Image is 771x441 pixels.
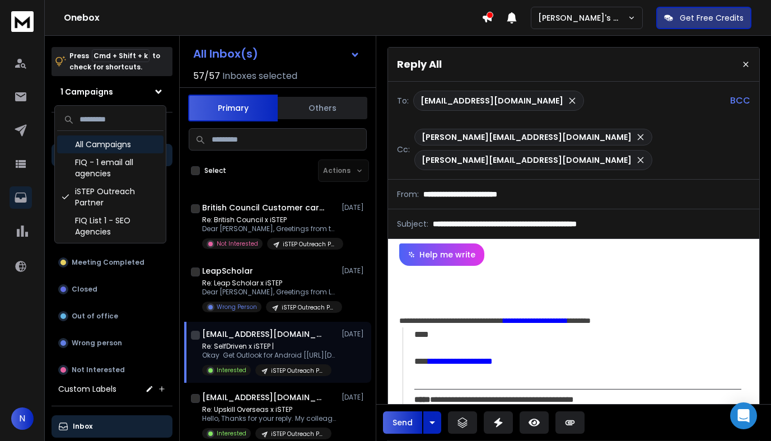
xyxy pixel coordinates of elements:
p: [PERSON_NAME][EMAIL_ADDRESS][DOMAIN_NAME] [422,132,632,143]
div: FIQ - 1 email all agencies [57,153,163,182]
p: Reply All [397,57,442,72]
p: [DATE] [342,266,367,275]
p: Wrong person [72,339,122,348]
p: Out of office [72,312,118,321]
div: All Campaigns [57,135,163,153]
p: Inbox [73,422,92,431]
p: Get Free Credits [680,12,744,24]
p: Not Interested [217,240,258,248]
p: Interested [217,366,246,374]
p: [DATE] [342,330,367,339]
p: Interested [217,429,246,438]
div: iSTEP Outreach Partner [57,182,163,212]
p: iSTEP Outreach Partner [283,240,337,248]
img: logo [11,11,34,32]
h3: Filters [52,121,172,137]
p: Wrong Person [217,303,257,311]
p: Re: SelfDriven x iSTEP | [202,342,337,351]
h1: Onebox [64,11,482,25]
p: Dear [PERSON_NAME], Greetings from Leap! [202,288,337,297]
p: Dear [PERSON_NAME], Greetings from the [202,224,337,233]
p: Subject: [397,218,428,229]
p: Re: Upskill Overseas x iSTEP [202,405,337,414]
p: iSTEP Outreach Partner [271,367,325,375]
p: Not Interested [72,365,125,374]
p: [PERSON_NAME]'s Workspace [538,12,628,24]
span: 57 / 57 [193,69,220,83]
p: Hello, Thanks for your reply. My colleague [202,414,337,423]
p: BCC [730,94,750,107]
button: Others [278,96,367,120]
p: iSTEP Outreach Partner [282,303,335,312]
h1: 1 Campaigns [60,86,113,97]
span: Cmd + Shift + k [92,49,149,62]
p: To: [397,95,409,106]
p: Cc: [397,144,410,155]
p: [DATE] [342,393,367,402]
button: Send [383,411,422,434]
p: From: [397,189,419,200]
span: N [11,407,34,430]
p: Re: British Council x iSTEP [202,215,337,224]
p: Press to check for shortcuts. [69,50,160,73]
h1: [EMAIL_ADDRESS][DOMAIN_NAME] [202,392,325,403]
p: Meeting Completed [72,258,144,267]
label: Select [204,166,226,175]
p: Re: Leap Scholar x iSTEP [202,279,337,288]
div: Open Intercom Messenger [730,402,757,429]
p: [EMAIL_ADDRESS][DOMAIN_NAME] [420,95,563,106]
p: [PERSON_NAME][EMAIL_ADDRESS][DOMAIN_NAME] [422,154,632,166]
p: iSTEP Outreach Partner [271,430,325,438]
button: Help me write [399,243,484,266]
button: Primary [188,95,278,121]
h1: British Council Customer care India [202,202,325,213]
p: [DATE] [342,203,367,212]
h1: LeapScholar [202,265,253,276]
h3: Custom Labels [58,383,116,395]
p: Closed [72,285,97,294]
h1: [EMAIL_ADDRESS][DOMAIN_NAME] [202,329,325,340]
h3: Inboxes selected [222,69,297,83]
h1: All Inbox(s) [193,48,258,59]
p: Okay Get Outlook for Android [[URL][DOMAIN_NAME]] -----------------------------------------------... [202,351,337,360]
div: FIQ List 1 - SEO Agencies [57,212,163,241]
